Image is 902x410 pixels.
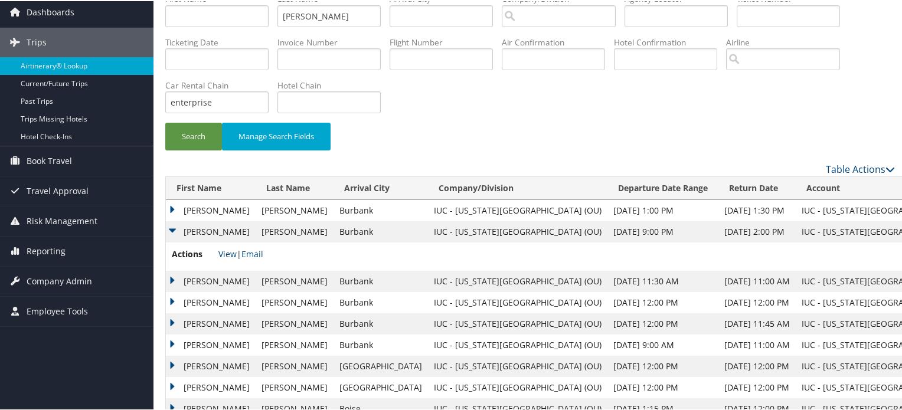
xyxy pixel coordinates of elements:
[218,247,263,258] span: |
[428,199,607,220] td: IUC - [US_STATE][GEOGRAPHIC_DATA] (OU)
[607,270,718,291] td: [DATE] 11:30 AM
[718,355,796,376] td: [DATE] 12:00 PM
[166,199,256,220] td: [PERSON_NAME]
[607,333,718,355] td: [DATE] 9:00 AM
[166,220,256,241] td: [PERSON_NAME]
[165,35,277,47] label: Ticketing Date
[718,199,796,220] td: [DATE] 1:30 PM
[428,270,607,291] td: IUC - [US_STATE][GEOGRAPHIC_DATA] (OU)
[718,220,796,241] td: [DATE] 2:00 PM
[27,205,97,235] span: Risk Management
[256,355,334,376] td: [PERSON_NAME]
[607,199,718,220] td: [DATE] 1:00 PM
[166,270,256,291] td: [PERSON_NAME]
[607,176,718,199] th: Departure Date Range: activate to sort column ascending
[390,35,502,47] label: Flight Number
[27,175,89,205] span: Travel Approval
[256,220,334,241] td: [PERSON_NAME]
[256,312,334,333] td: [PERSON_NAME]
[218,247,237,258] a: View
[165,122,222,149] button: Search
[166,333,256,355] td: [PERSON_NAME]
[718,333,796,355] td: [DATE] 11:00 AM
[166,176,256,199] th: First Name: activate to sort column ascending
[256,270,334,291] td: [PERSON_NAME]
[718,291,796,312] td: [DATE] 12:00 PM
[428,355,607,376] td: IUC - [US_STATE][GEOGRAPHIC_DATA] (OU)
[718,270,796,291] td: [DATE] 11:00 AM
[165,78,277,90] label: Car Rental Chain
[241,247,263,258] a: Email
[27,235,66,265] span: Reporting
[222,122,331,149] button: Manage Search Fields
[428,220,607,241] td: IUC - [US_STATE][GEOGRAPHIC_DATA] (OU)
[256,199,334,220] td: [PERSON_NAME]
[334,355,428,376] td: [GEOGRAPHIC_DATA]
[166,376,256,397] td: [PERSON_NAME]
[166,312,256,333] td: [PERSON_NAME]
[27,296,88,325] span: Employee Tools
[256,376,334,397] td: [PERSON_NAME]
[718,376,796,397] td: [DATE] 12:00 PM
[334,176,428,199] th: Arrival City: activate to sort column ascending
[334,199,428,220] td: Burbank
[27,27,47,56] span: Trips
[256,176,334,199] th: Last Name: activate to sort column ascending
[726,35,849,47] label: Airline
[334,312,428,333] td: Burbank
[428,176,607,199] th: Company/Division
[277,78,390,90] label: Hotel Chain
[334,220,428,241] td: Burbank
[607,355,718,376] td: [DATE] 12:00 PM
[718,312,796,333] td: [DATE] 11:45 AM
[428,291,607,312] td: IUC - [US_STATE][GEOGRAPHIC_DATA] (OU)
[607,291,718,312] td: [DATE] 12:00 PM
[607,312,718,333] td: [DATE] 12:00 PM
[334,376,428,397] td: [GEOGRAPHIC_DATA]
[428,333,607,355] td: IUC - [US_STATE][GEOGRAPHIC_DATA] (OU)
[172,247,216,260] span: Actions
[27,145,72,175] span: Book Travel
[718,176,796,199] th: Return Date: activate to sort column ascending
[256,333,334,355] td: [PERSON_NAME]
[502,35,614,47] label: Air Confirmation
[27,265,92,295] span: Company Admin
[607,376,718,397] td: [DATE] 12:00 PM
[256,291,334,312] td: [PERSON_NAME]
[334,333,428,355] td: Burbank
[614,35,726,47] label: Hotel Confirmation
[826,162,895,175] a: Table Actions
[334,270,428,291] td: Burbank
[277,35,390,47] label: Invoice Number
[166,355,256,376] td: [PERSON_NAME]
[607,220,718,241] td: [DATE] 9:00 PM
[428,312,607,333] td: IUC - [US_STATE][GEOGRAPHIC_DATA] (OU)
[428,376,607,397] td: IUC - [US_STATE][GEOGRAPHIC_DATA] (OU)
[334,291,428,312] td: Burbank
[166,291,256,312] td: [PERSON_NAME]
